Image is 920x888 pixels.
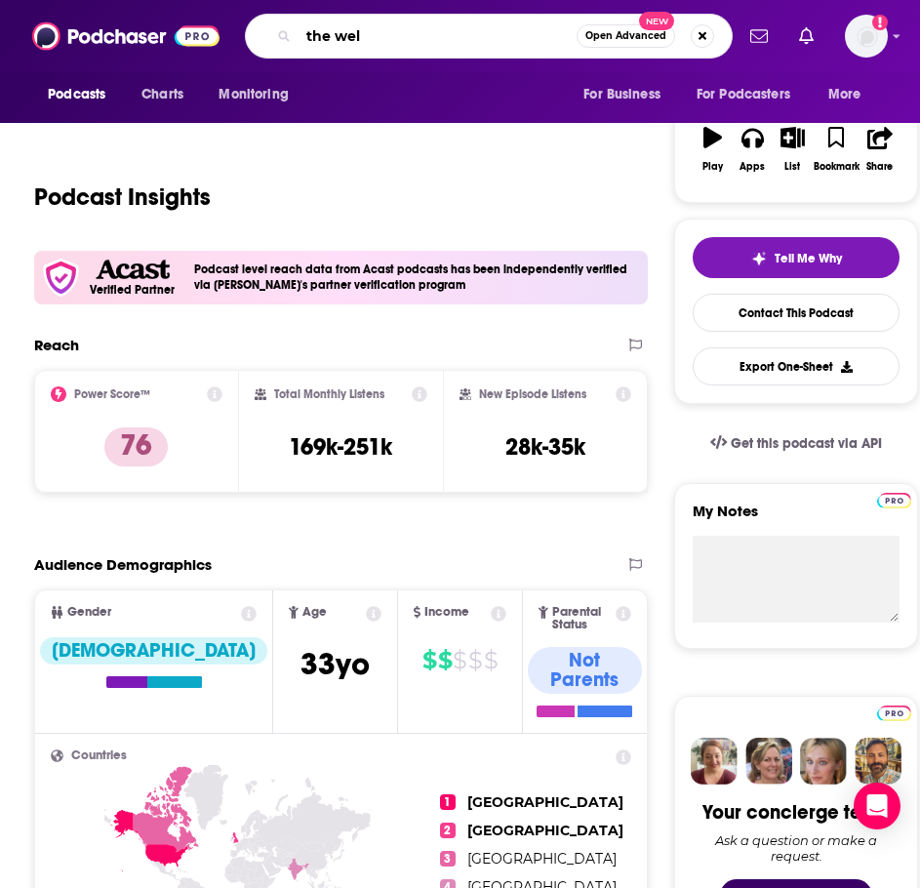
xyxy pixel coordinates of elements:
[219,81,288,108] span: Monitoring
[585,31,666,41] span: Open Advanced
[34,555,212,574] h2: Audience Demographics
[299,20,577,52] input: Search podcasts, credits, & more...
[684,76,819,113] button: open menu
[693,502,900,536] label: My Notes
[570,76,685,113] button: open menu
[194,262,640,292] h4: Podcast level reach data from Acast podcasts has been independently verified via [PERSON_NAME]'s ...
[467,822,623,839] span: [GEOGRAPHIC_DATA]
[872,15,888,30] svg: Add a profile image
[815,76,886,113] button: open menu
[693,237,900,278] button: tell me why sparkleTell Me Why
[104,427,168,466] p: 76
[693,114,733,184] button: Play
[845,15,888,58] button: Show profile menu
[814,161,860,173] div: Bookmark
[828,81,861,108] span: More
[697,81,790,108] span: For Podcasters
[468,645,482,676] span: $
[32,18,220,55] img: Podchaser - Follow, Share and Rate Podcasts
[877,493,911,508] img: Podchaser Pro
[274,387,384,401] h2: Total Monthly Listens
[877,706,911,721] img: Podchaser Pro
[855,738,901,785] img: Jon Profile
[302,606,327,619] span: Age
[854,783,900,829] div: Open Intercom Messenger
[695,420,898,467] a: Get this podcast via API
[129,76,195,113] a: Charts
[67,606,111,619] span: Gender
[813,114,860,184] button: Bookmark
[205,76,313,113] button: open menu
[453,645,466,676] span: $
[784,161,800,173] div: List
[42,259,80,297] img: verfied icon
[731,435,882,452] span: Get this podcast via API
[751,251,767,266] img: tell me why sparkle
[289,432,392,462] h3: 169k-251k
[34,76,131,113] button: open menu
[693,832,900,864] div: Ask a question or make a request.
[702,800,891,825] div: Your concierge team
[860,114,900,184] button: Share
[300,645,370,683] span: 33 yo
[693,347,900,385] button: Export One-Sheet
[34,336,79,354] h2: Reach
[845,15,888,58] span: Logged in as Ashley_Beenen
[479,387,586,401] h2: New Episode Listens
[438,645,452,676] span: $
[691,738,738,785] img: Sydney Profile
[845,15,888,58] img: User Profile
[577,24,675,48] button: Open AdvancedNew
[740,161,765,173] div: Apps
[467,793,623,811] span: [GEOGRAPHIC_DATA]
[74,387,150,401] h2: Power Score™
[424,606,469,619] span: Income
[467,850,617,868] span: [GEOGRAPHIC_DATA]
[791,20,821,53] a: Show notifications dropdown
[440,851,456,867] span: 3
[505,432,585,462] h3: 28k-35k
[484,645,498,676] span: $
[775,251,842,266] span: Tell Me Why
[742,20,776,53] a: Show notifications dropdown
[745,738,792,785] img: Barbara Profile
[90,284,175,296] h5: Verified Partner
[877,703,911,721] a: Pro website
[422,645,436,676] span: $
[800,738,847,785] img: Jules Profile
[866,161,893,173] div: Share
[773,114,813,184] button: List
[693,294,900,332] a: Contact This Podcast
[528,647,642,694] div: Not Parents
[71,749,127,762] span: Countries
[440,823,456,838] span: 2
[552,606,613,631] span: Parental Status
[48,81,105,108] span: Podcasts
[34,182,211,212] h1: Podcast Insights
[96,260,170,280] img: Acast
[877,490,911,508] a: Pro website
[639,12,674,30] span: New
[141,81,183,108] span: Charts
[40,637,267,665] div: [DEMOGRAPHIC_DATA]
[702,161,723,173] div: Play
[440,794,456,810] span: 1
[583,81,660,108] span: For Business
[245,14,733,59] div: Search podcasts, credits, & more...
[733,114,773,184] button: Apps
